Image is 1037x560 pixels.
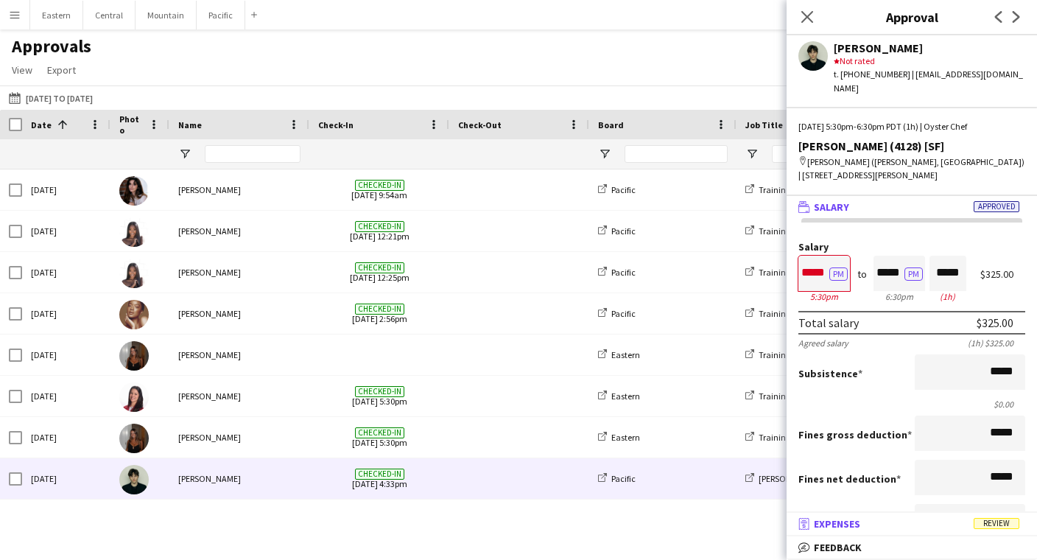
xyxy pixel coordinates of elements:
button: PM [829,267,848,281]
span: Check-In [318,119,354,130]
span: Name [178,119,202,130]
a: Training Day 2 (MIA) [745,391,834,402]
span: Eastern [611,391,640,402]
a: Eastern [598,432,640,443]
span: [DATE] 5:30pm [318,417,440,458]
a: Training Day 1 ([GEOGRAPHIC_DATA]) [745,184,901,195]
div: [DATE] [22,211,110,251]
span: [DATE] 4:33pm [318,458,440,499]
div: [PERSON_NAME] [169,335,309,375]
div: Total salary [798,315,859,330]
div: 6:30pm [873,291,925,302]
a: Training Day 2 ([GEOGRAPHIC_DATA]) [745,267,901,278]
button: [DATE] to [DATE] [6,89,96,107]
span: Job Title [745,119,783,130]
span: Feedback [814,541,862,554]
mat-expansion-panel-header: Feedback [787,536,1037,559]
span: Checked-in [355,180,404,191]
a: Export [41,60,82,80]
input: Board Filter Input [625,145,728,163]
span: Checked-in [355,427,404,438]
img: Arin Gasiorek [119,341,149,371]
div: [PERSON_NAME] [169,293,309,334]
a: Pacific [598,473,636,484]
span: Training Day 2 ([GEOGRAPHIC_DATA]) [759,308,901,319]
span: Board [598,119,624,130]
span: Export [47,63,76,77]
span: Photo [119,113,143,136]
span: Check-Out [458,119,502,130]
a: Pacific [598,184,636,195]
span: Checked-in [355,221,404,232]
span: View [12,63,32,77]
img: Claire Rice [119,176,149,206]
img: Arin Gasiorek [119,424,149,453]
div: to [857,269,867,280]
span: [DATE] 9:54am [318,169,440,210]
label: Subsistence [798,367,862,380]
span: Training Day 1 ([GEOGRAPHIC_DATA]) [759,184,901,195]
div: [PERSON_NAME] ([PERSON_NAME], [GEOGRAPHIC_DATA]) | [STREET_ADDRESS][PERSON_NAME] [798,155,1025,182]
a: Training Day 2 (MIA) [745,432,834,443]
div: [DATE] [22,376,110,416]
div: [PERSON_NAME] [169,376,309,416]
span: Approved [974,201,1019,212]
mat-expansion-panel-header: SalaryApproved [787,196,1037,218]
span: Expenses [814,517,860,531]
label: Fines net deduction [798,472,901,486]
div: [PERSON_NAME] [834,41,1025,55]
span: Pacific [611,308,636,319]
div: 1h [929,291,966,302]
img: Ashālyn Garner [119,259,149,288]
span: Training Day 1 ([GEOGRAPHIC_DATA]) [759,225,901,237]
div: [DATE] [22,293,110,334]
div: (1h) $325.00 [968,337,1025,349]
a: Pacific [598,308,636,319]
span: Training Day 2 ([GEOGRAPHIC_DATA]) [759,267,901,278]
span: Eastern [611,432,640,443]
button: Open Filter Menu [178,147,191,161]
span: Date [31,119,52,130]
span: Checked-in [355,386,404,397]
span: Salary [814,200,849,214]
label: Salary [798,242,1025,253]
span: [DATE] 2:56pm [318,293,440,334]
a: View [6,60,38,80]
span: Training Day 2 (MIA) [759,432,834,443]
button: Open Filter Menu [745,147,759,161]
span: [DATE] 5:30pm [318,376,440,416]
a: Eastern [598,391,640,402]
span: Training Day 2 (MIA) [759,391,834,402]
a: Eastern [598,349,640,360]
span: Pacific [611,473,636,484]
span: Pacific [611,267,636,278]
img: Veronica Harrer [119,382,149,412]
div: $325.00 [980,269,1025,280]
div: $325.00 [977,315,1013,330]
div: Agreed salary [798,337,848,349]
span: [DATE] 12:21pm [318,211,440,251]
h3: Approval [787,7,1037,27]
div: [DATE] [22,417,110,458]
div: [PERSON_NAME] (4128) [SF] [798,139,1025,153]
a: Training Day 1 ([GEOGRAPHIC_DATA]) [745,225,901,237]
label: Fines gross deduction [798,428,912,441]
div: [DATE] [22,458,110,499]
span: Checked-in [355,304,404,315]
span: [DATE] 12:25pm [318,252,440,293]
span: Checked-in [355,262,404,273]
img: Ashālyn Garner [119,217,149,247]
span: Pacific [611,225,636,237]
div: Not rated [834,55,1025,68]
button: Pacific [197,1,245,29]
span: Training Day 1 (MIA) [759,349,834,360]
span: Review [974,518,1019,529]
button: Mountain [136,1,197,29]
button: PM [904,267,923,281]
div: [DATE] [22,335,110,375]
div: [PERSON_NAME] [169,458,309,499]
span: Eastern [611,349,640,360]
div: [DATE] [22,169,110,210]
span: Pacific [611,184,636,195]
button: Eastern [30,1,83,29]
